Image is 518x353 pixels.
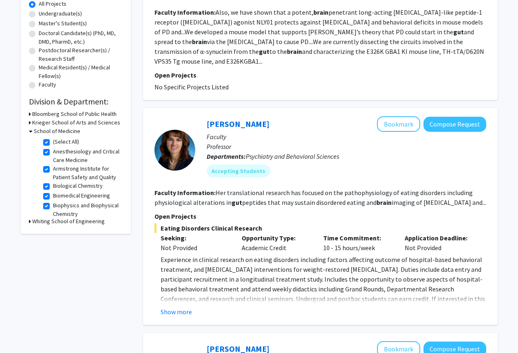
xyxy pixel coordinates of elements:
[39,19,87,28] label: Master's Student(s)
[207,132,486,142] p: Faculty
[154,8,484,65] fg-read-more: Also, we have shown that a potent, penetrant long-acting [MEDICAL_DATA]-like peptide-1 receptor (...
[39,63,123,80] label: Medical Resident(s) / Medical Fellow(s)
[154,189,216,197] b: Faculty Information:
[154,189,486,206] fg-read-more: Her translational research has focused on the pathophysiology of eating disorders including physi...
[377,198,392,206] b: brain
[287,47,302,56] b: brain
[6,316,35,347] iframe: Chat
[399,233,480,253] div: Not Provided
[313,8,328,16] b: brain
[53,191,110,200] label: Biomedical Engineering
[154,83,229,91] span: No Specific Projects Listed
[32,110,117,118] h3: Bloomberg School of Public Health
[207,119,269,129] a: [PERSON_NAME]
[377,116,420,132] button: Add Angela Guarda to Bookmarks
[242,233,311,243] p: Opportunity Type:
[53,182,103,190] label: Biological Chemistry
[154,70,486,80] p: Open Projects
[207,164,270,178] mat-chip: Accepting Students
[207,152,246,160] b: Departments:
[231,198,242,206] b: gut
[34,127,80,135] h3: School of Medicine
[161,255,485,322] span: Experience in clinical research on eating disorders including factors affecting outcome of hospit...
[39,29,123,46] label: Doctoral Candidate(s) (PhD, MD, DMD, PharmD, etc.)
[39,80,56,89] label: Faculty
[323,233,392,243] p: Time Commitment:
[39,46,123,63] label: Postdoctoral Researcher(s) / Research Staff
[53,138,79,146] label: (Select All)
[423,117,486,132] button: Compose Request to Angela Guarda
[53,201,121,218] label: Biophysics and Biophysical Chemistry
[39,9,82,18] label: Undergraduate(s)
[154,223,486,233] span: Eating Disorders Clinical Research
[32,118,120,127] h3: Krieger School of Arts and Sciences
[32,217,105,226] h3: Whiting School of Engineering
[192,38,207,46] b: brain
[29,97,123,107] h2: Division & Department:
[53,164,121,182] label: Armstrong Institute for Patient Safety and Quality
[161,243,230,253] div: Not Provided
[161,233,230,243] p: Seeking:
[207,142,486,151] p: Professor
[453,28,464,36] b: gut
[317,233,399,253] div: 10 - 15 hours/week
[246,152,339,160] span: Psychiatry and Behavioral Sciences
[405,233,474,243] p: Application Deadline:
[259,47,269,56] b: gut
[154,211,486,221] p: Open Projects
[161,307,192,317] button: Show more
[53,147,121,164] label: Anesthesiology and Critical Care Medicine
[154,8,216,16] b: Faculty Information:
[236,233,317,253] div: Academic Credit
